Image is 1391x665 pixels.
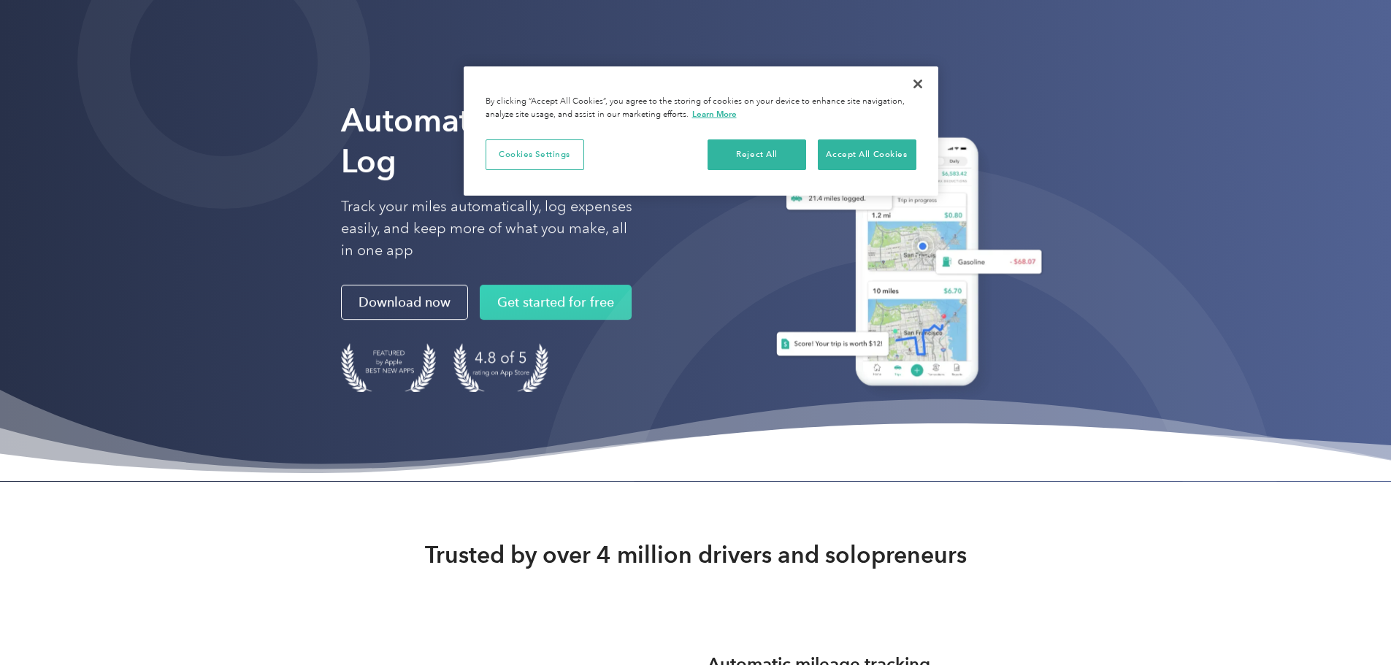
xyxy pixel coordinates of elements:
button: Accept All Cookies [818,139,916,170]
div: Privacy [464,66,938,196]
div: By clicking “Accept All Cookies”, you agree to the storing of cookies on your device to enhance s... [486,96,916,121]
strong: Automate Your Mileage Log [341,101,692,180]
button: Cookies Settings [486,139,584,170]
a: Get started for free [480,285,632,320]
p: Track your miles automatically, log expenses easily, and keep more of what you make, all in one app [341,196,633,261]
a: Download now [341,285,468,320]
button: Reject All [708,139,806,170]
div: Cookie banner [464,66,938,196]
img: 4.9 out of 5 stars on the app store [453,343,548,392]
strong: Trusted by over 4 million drivers and solopreneurs [425,540,967,569]
a: More information about your privacy, opens in a new tab [692,109,737,119]
button: Close [902,68,934,100]
img: Badge for Featured by Apple Best New Apps [341,343,436,392]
